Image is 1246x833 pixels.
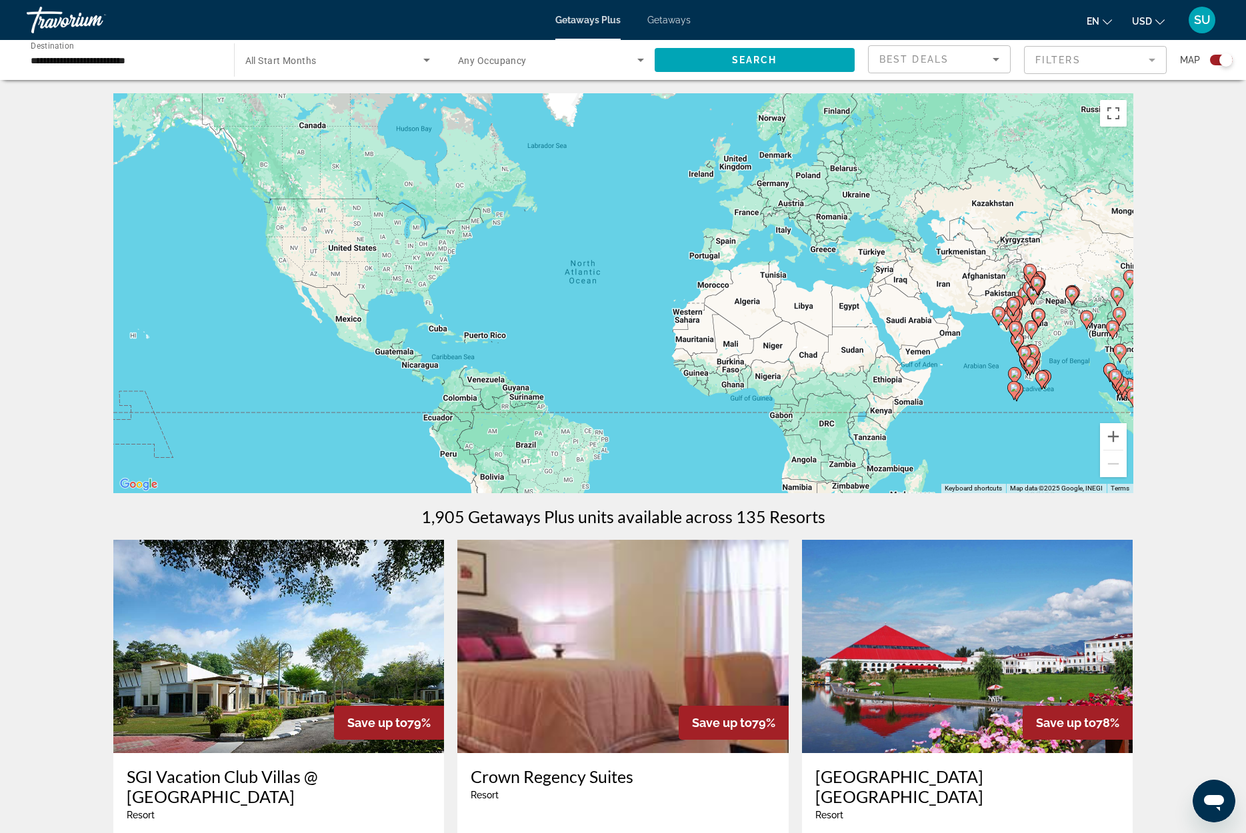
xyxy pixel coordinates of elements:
[117,476,161,493] a: Open this area in Google Maps (opens a new window)
[1087,11,1112,31] button: Change language
[802,540,1133,753] img: A530E01X.jpg
[1185,6,1219,34] button: User Menu
[945,484,1002,493] button: Keyboard shortcuts
[245,55,317,66] span: All Start Months
[31,41,74,50] span: Destination
[1036,716,1096,730] span: Save up to
[347,716,407,730] span: Save up to
[471,766,775,786] a: Crown Regency Suites
[1100,100,1127,127] button: Toggle fullscreen view
[679,706,789,740] div: 79%
[1087,16,1099,27] span: en
[1132,11,1165,31] button: Change currency
[1023,706,1133,740] div: 78%
[334,706,444,740] div: 79%
[655,48,855,72] button: Search
[1132,16,1152,27] span: USD
[555,15,621,25] a: Getaways Plus
[732,55,777,65] span: Search
[879,54,949,65] span: Best Deals
[1100,423,1127,450] button: Zoom in
[421,506,825,526] h1: 1,905 Getaways Plus units available across 135 Resorts
[692,716,752,730] span: Save up to
[1100,450,1127,477] button: Zoom out
[1024,45,1167,75] button: Filter
[458,55,527,66] span: Any Occupancy
[815,766,1120,806] a: [GEOGRAPHIC_DATA] [GEOGRAPHIC_DATA]
[1111,484,1129,492] a: Terms (opens in new tab)
[815,810,843,820] span: Resort
[471,790,499,800] span: Resort
[117,476,161,493] img: Google
[1010,484,1103,492] span: Map data ©2025 Google, INEGI
[879,51,999,67] mat-select: Sort by
[647,15,691,25] a: Getaways
[457,540,789,753] img: ii_cws1.jpg
[127,810,155,820] span: Resort
[1193,780,1235,822] iframe: Button to launch messaging window
[27,3,160,37] a: Travorium
[1180,51,1200,69] span: Map
[1194,13,1211,27] span: SU
[113,540,445,753] img: ii_vdi1.jpg
[127,766,431,806] a: SGI Vacation Club Villas @ [GEOGRAPHIC_DATA]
